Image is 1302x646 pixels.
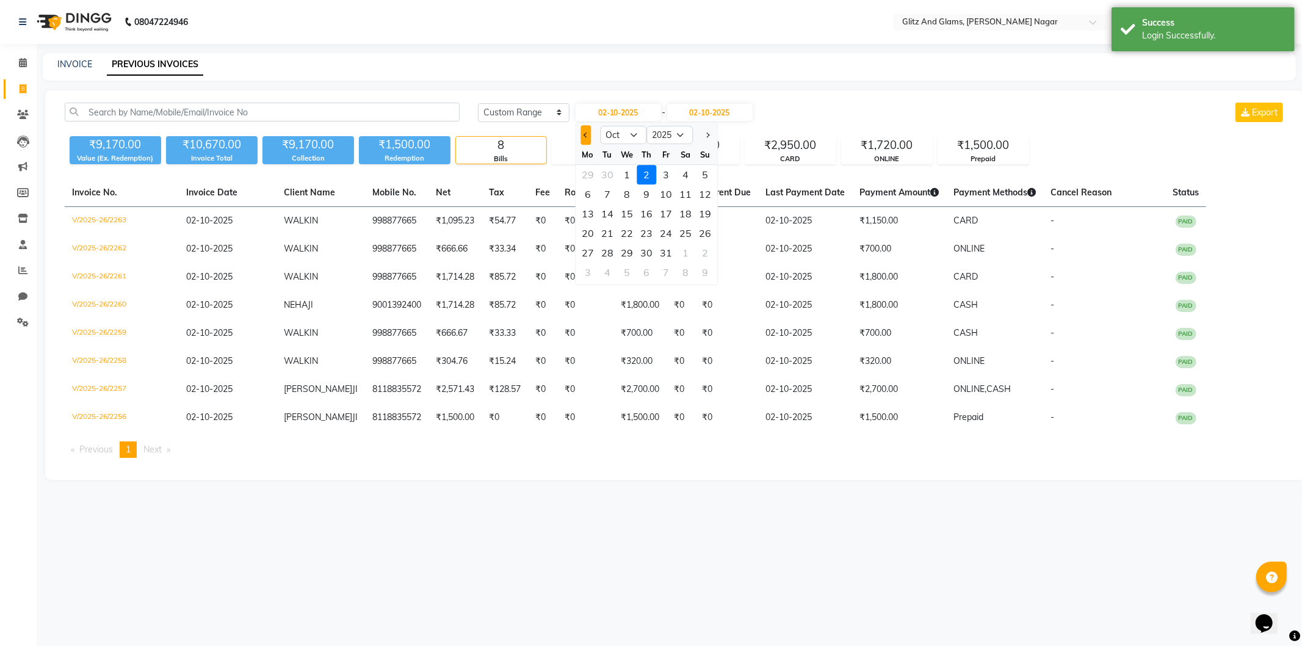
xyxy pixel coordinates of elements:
[565,187,606,198] span: Round Off
[600,126,646,144] select: Select month
[656,204,676,223] div: 17
[667,104,753,121] input: End Date
[1251,597,1290,634] iframe: chat widget
[557,207,613,236] td: ₹0
[186,187,237,198] span: Invoice Date
[637,223,656,243] div: Thursday, October 23, 2025
[656,243,676,263] div: Friday, October 31, 2025
[284,383,352,394] span: [PERSON_NAME]
[637,184,656,204] div: Thursday, October 9, 2025
[695,347,758,376] td: ₹0
[578,204,598,223] div: Monday, October 13, 2025
[695,263,715,282] div: Sunday, November 9, 2025
[852,347,946,376] td: ₹320.00
[365,263,429,291] td: 998877665
[576,104,661,121] input: Start Date
[656,145,676,164] div: Fr
[186,383,233,394] span: 02-10-2025
[578,204,598,223] div: 13
[578,223,598,243] div: Monday, October 20, 2025
[617,223,637,243] div: Wednesday, October 22, 2025
[953,215,978,226] span: CARD
[557,347,613,376] td: ₹0
[986,383,1011,394] span: CASH
[482,347,528,376] td: ₹15.24
[637,263,656,282] div: Thursday, November 6, 2025
[758,291,852,319] td: 02-10-2025
[365,347,429,376] td: 998877665
[758,347,852,376] td: 02-10-2025
[667,319,695,347] td: ₹0
[637,263,656,282] div: 6
[637,204,656,223] div: Thursday, October 16, 2025
[429,376,482,404] td: ₹2,571.43
[262,153,354,164] div: Collection
[79,444,113,455] span: Previous
[436,187,450,198] span: Net
[656,223,676,243] div: 24
[186,327,233,338] span: 02-10-2025
[1142,16,1286,29] div: Success
[676,263,695,282] div: 8
[1051,243,1054,254] span: -
[1051,412,1054,423] span: -
[676,204,695,223] div: 18
[676,204,695,223] div: Saturday, October 18, 2025
[667,291,695,319] td: ₹0
[1176,300,1196,312] span: PAID
[72,187,117,198] span: Invoice No.
[372,187,416,198] span: Mobile No.
[186,299,233,310] span: 02-10-2025
[646,126,693,144] select: Select year
[578,223,598,243] div: 20
[598,243,617,263] div: Tuesday, October 28, 2025
[656,165,676,184] div: 3
[528,235,557,263] td: ₹0
[637,165,656,184] div: Thursday, October 2, 2025
[528,376,557,404] td: ₹0
[1051,271,1054,282] span: -
[676,223,695,243] div: Saturday, October 25, 2025
[456,137,546,154] div: 8
[598,184,617,204] div: 7
[1176,356,1196,368] span: PAID
[578,263,598,282] div: 3
[528,319,557,347] td: ₹0
[1176,412,1196,424] span: PAID
[852,235,946,263] td: ₹700.00
[1235,103,1283,122] button: Export
[676,165,695,184] div: Saturday, October 4, 2025
[953,187,1036,198] span: Payment Methods
[284,271,318,282] span: WALKIN
[676,145,695,164] div: Sa
[262,136,354,153] div: ₹9,170.00
[656,204,676,223] div: Friday, October 17, 2025
[1176,384,1196,396] span: PAID
[613,291,667,319] td: ₹1,800.00
[656,165,676,184] div: Friday, October 3, 2025
[637,223,656,243] div: 23
[580,125,591,145] button: Previous month
[429,207,482,236] td: ₹1,095.23
[613,319,667,347] td: ₹700.00
[456,154,546,164] div: Bills
[126,444,131,455] span: 1
[1051,215,1054,226] span: -
[695,204,715,223] div: 19
[186,412,233,423] span: 02-10-2025
[557,404,613,432] td: ₹0
[598,263,617,282] div: 4
[667,376,695,404] td: ₹0
[1176,328,1196,340] span: PAID
[535,187,550,198] span: Fee
[676,165,695,184] div: 4
[617,145,637,164] div: We
[617,165,637,184] div: 1
[676,223,695,243] div: 25
[656,263,676,282] div: 7
[557,291,613,319] td: ₹0
[365,404,429,432] td: 8118835572
[143,444,162,455] span: Next
[617,184,637,204] div: Wednesday, October 8, 2025
[758,207,852,236] td: 02-10-2025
